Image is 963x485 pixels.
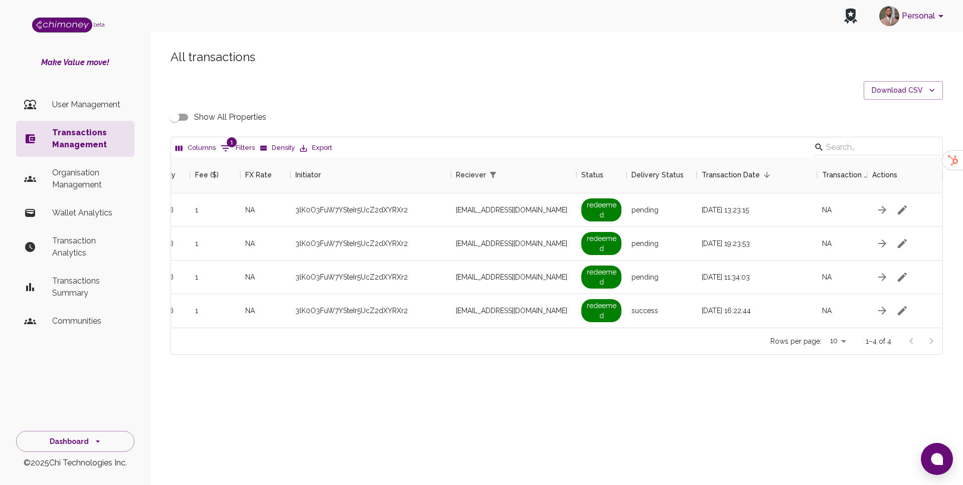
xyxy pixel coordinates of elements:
div: 10 [826,334,850,348]
span: redeemed [581,232,621,255]
button: Select columns [173,140,218,156]
span: beta [93,22,105,28]
button: Sort [500,168,514,182]
div: Initiator [290,157,451,193]
p: Organisation Management [52,167,126,191]
div: Status [581,157,603,193]
div: success [626,294,697,328]
img: Logo [32,18,92,33]
div: 3lK0O3FuW7YSteIr5UcZ2dXYRXr2 [295,272,408,282]
p: Communities [52,315,126,327]
button: Sort [760,168,774,182]
div: 1 [190,261,240,294]
div: Reciever [451,157,576,193]
div: Initiator [295,157,321,193]
div: NA [817,261,867,294]
p: Transaction Analytics [52,235,126,259]
div: NA [240,261,290,294]
div: Currency [140,157,190,193]
span: [EMAIL_ADDRESS][DOMAIN_NAME] [456,205,567,215]
div: Delivery Status [626,157,697,193]
div: Transaction Date [702,157,760,193]
h5: All transactions [171,49,943,65]
button: Open chat window [921,443,953,475]
div: pending [626,193,697,227]
div: Reciever [456,157,486,193]
div: [DATE] 11:34:03 [697,261,817,294]
div: 1 [190,227,240,261]
div: FX Rate [240,157,290,193]
div: Transaction payment Method [822,157,867,193]
div: NA [240,294,290,328]
div: NA [817,193,867,227]
input: Search… [826,139,925,155]
img: avatar [879,6,899,26]
button: Show filters [486,168,500,182]
div: NA [817,294,867,328]
div: Delivery Status [631,157,684,193]
span: [EMAIL_ADDRESS][DOMAIN_NAME] [456,238,567,249]
p: Wallet Analytics [52,207,126,219]
span: redeemed [581,299,621,322]
div: Transaction payment Method [817,157,867,193]
div: Fee ($) [190,157,240,193]
button: Show filters [218,140,257,156]
span: redeemed [581,266,621,289]
div: 3lK0O3FuW7YSteIr5UcZ2dXYRXr2 [295,238,408,249]
div: [DATE] 19:23:53 [697,227,817,261]
div: [DATE] 13:23:15 [697,193,817,227]
div: Fee ($) [195,157,219,193]
button: Density [257,140,297,156]
button: account of current user [875,3,951,29]
span: [EMAIL_ADDRESS][DOMAIN_NAME] [456,272,567,282]
div: Actions [872,157,897,193]
span: Show All Properties [194,111,266,123]
div: NA [240,193,290,227]
button: Dashboard [16,431,134,452]
div: 1 [190,294,240,328]
button: Export [297,140,335,156]
span: 1 [227,137,237,147]
div: 1 [190,193,240,227]
div: 3lK0O3FuW7YSteIr5UcZ2dXYRXr2 [295,306,408,316]
div: 3lK0O3FuW7YSteIr5UcZ2dXYRXr2 [295,205,408,215]
div: Search [814,139,940,157]
p: Rows per page: [770,336,822,346]
p: Transactions Management [52,127,126,151]
div: 1 active filter [486,168,500,182]
div: [DATE] 16:22:44 [697,294,817,328]
div: FX Rate [245,157,272,193]
div: pending [626,227,697,261]
div: Actions [867,157,942,193]
p: User Management [52,99,126,111]
span: [EMAIL_ADDRESS][DOMAIN_NAME] [456,306,567,316]
div: NA [240,227,290,261]
p: Transactions Summary [52,275,126,299]
div: Status [576,157,626,193]
span: redeemed [581,198,621,221]
p: 1–4 of 4 [866,336,891,346]
button: Download CSV [864,81,943,100]
div: NA [817,227,867,261]
div: Transaction Date [697,157,817,193]
div: pending [626,261,697,294]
